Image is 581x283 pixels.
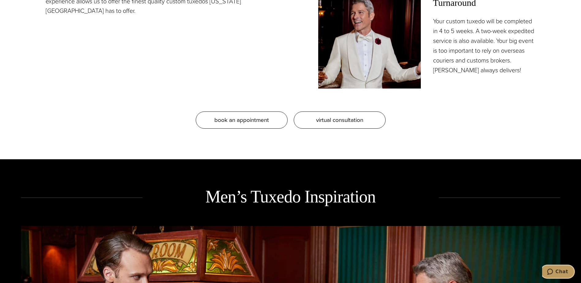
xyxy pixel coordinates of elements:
[316,115,363,124] span: virtual consultation
[433,16,536,75] p: Your custom tuxedo will be completed in 4 to 5 weeks. A two-week expedited service is also availa...
[214,115,269,124] span: book an appointment
[196,111,288,129] a: book an appointment
[294,111,386,129] a: virtual consultation
[542,265,575,280] iframe: Opens a widget where you can chat to one of our agents
[142,186,439,208] h2: Men’s Tuxedo Inspiration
